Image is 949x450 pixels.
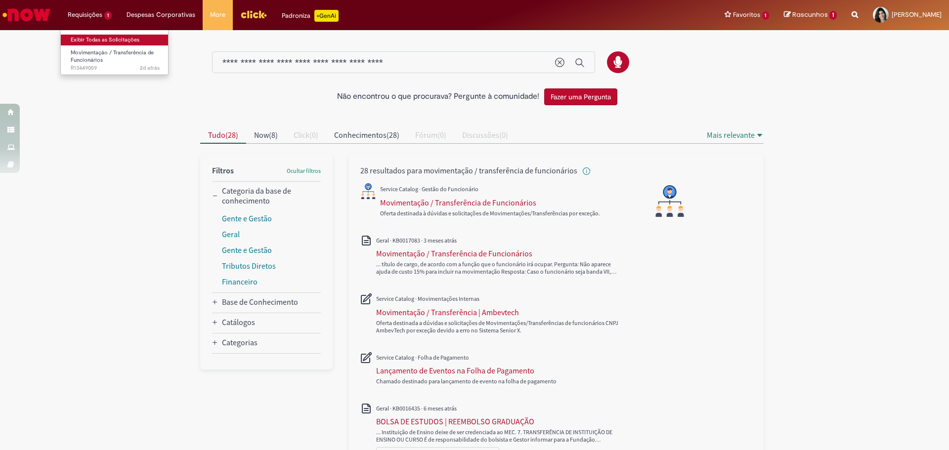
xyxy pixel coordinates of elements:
[71,49,154,64] span: Movimentação / Transferência de Funcionários
[68,10,102,20] span: Requisições
[61,47,170,69] a: Aberto R13449059 : Movimentação / Transferência de Funcionários
[314,10,339,22] p: +GenAi
[140,64,160,72] time: 26/08/2025 15:26:16
[892,10,942,19] span: [PERSON_NAME]
[60,30,169,75] ul: Requisições
[733,10,760,20] span: Favoritos
[792,10,828,19] span: Rascunhos
[127,10,195,20] span: Despesas Corporativas
[104,11,112,20] span: 1
[337,92,539,101] h2: Não encontrou o que procurava? Pergunte à comunidade!
[71,64,160,72] span: R13449059
[544,88,617,105] button: Fazer uma Pergunta
[240,7,267,22] img: click_logo_yellow_360x200.png
[61,35,170,45] a: Exibir Todas as Solicitações
[210,10,225,20] span: More
[282,10,339,22] div: Padroniza
[762,11,770,20] span: 1
[140,64,160,72] span: 2d atrás
[784,10,837,20] a: Rascunhos
[829,11,837,20] span: 1
[1,5,52,25] img: ServiceNow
